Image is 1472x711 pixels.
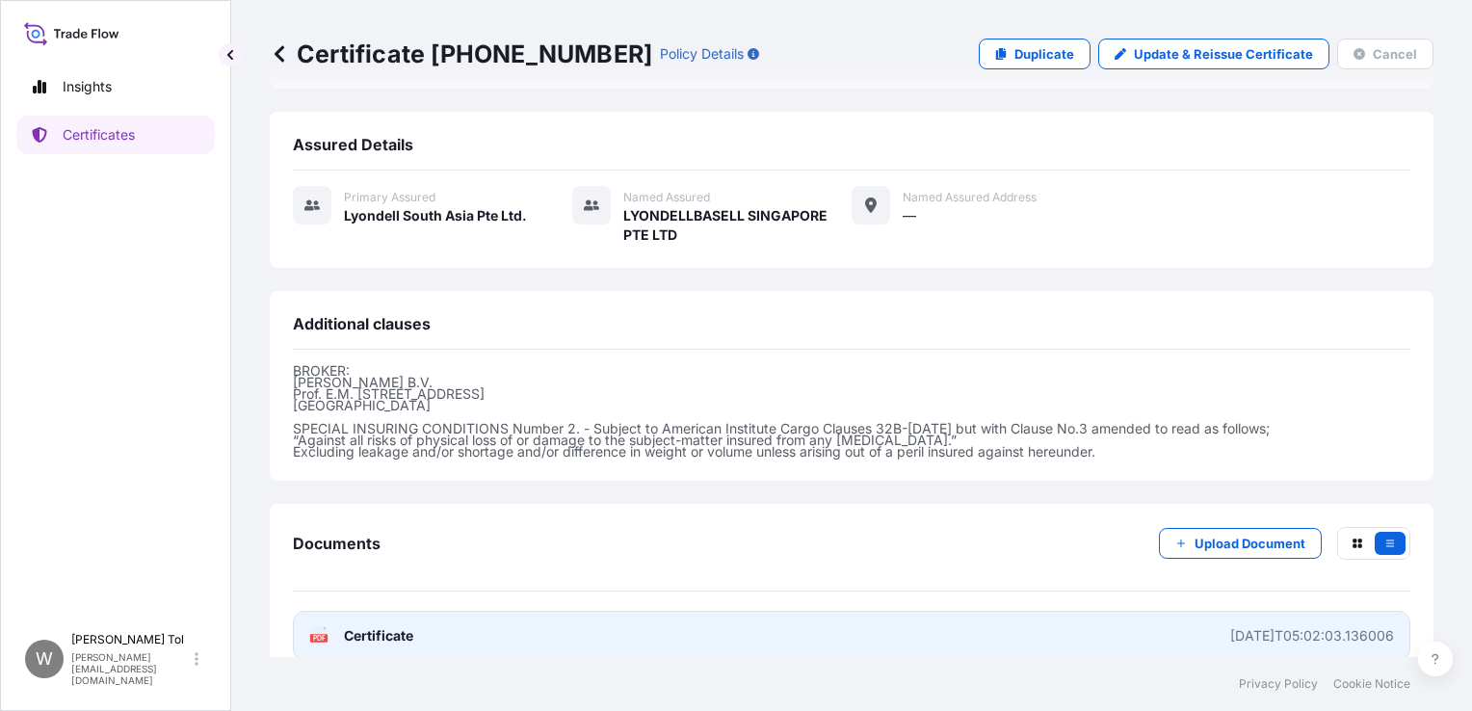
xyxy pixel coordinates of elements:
[623,206,852,245] span: LYONDELLBASELL SINGAPORE PTE LTD
[1195,534,1305,553] p: Upload Document
[979,39,1091,69] a: Duplicate
[293,534,381,553] span: Documents
[270,39,652,69] p: Certificate [PHONE_NUMBER]
[1159,528,1322,559] button: Upload Document
[344,190,435,205] span: Primary assured
[63,125,135,145] p: Certificates
[1230,626,1394,645] div: [DATE]T05:02:03.136006
[1134,44,1313,64] p: Update & Reissue Certificate
[344,206,527,225] span: Lyondell South Asia Pte Ltd.
[1239,676,1318,692] a: Privacy Policy
[293,365,1410,458] p: BROKER: [PERSON_NAME] B.V. Prof. E.M. [STREET_ADDRESS] [GEOGRAPHIC_DATA] SPECIAL INSURING CONDITI...
[1373,44,1417,64] p: Cancel
[1333,676,1410,692] a: Cookie Notice
[293,135,413,154] span: Assured Details
[903,190,1037,205] span: Named Assured Address
[1014,44,1074,64] p: Duplicate
[313,635,326,642] text: PDF
[16,67,215,106] a: Insights
[36,649,53,669] span: W
[293,314,431,333] span: Additional clauses
[16,116,215,154] a: Certificates
[660,44,744,64] p: Policy Details
[71,632,191,647] p: [PERSON_NAME] Tol
[293,611,1410,661] a: PDFCertificate[DATE]T05:02:03.136006
[344,626,413,645] span: Certificate
[623,190,710,205] span: Named Assured
[1337,39,1433,69] button: Cancel
[903,206,916,225] span: —
[1098,39,1329,69] a: Update & Reissue Certificate
[63,77,112,96] p: Insights
[71,651,191,686] p: [PERSON_NAME][EMAIL_ADDRESS][DOMAIN_NAME]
